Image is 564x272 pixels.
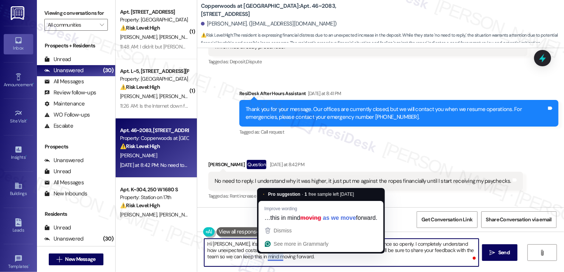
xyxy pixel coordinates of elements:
div: Apt. L~5, [STREET_ADDRESS][PERSON_NAME] [120,67,188,75]
img: ResiDesk Logo [11,6,26,20]
div: [PERSON_NAME] [208,160,523,172]
span: Get Conversation Link [421,216,472,224]
span: [PERSON_NAME] [159,93,198,100]
button: Share Conversation via email [481,211,557,228]
a: Insights • [4,143,33,163]
span: New Message [65,255,95,263]
b: Copperwoods at [GEOGRAPHIC_DATA]: Apt. 46~2083, [STREET_ADDRESS] [201,2,349,18]
div: Residents [37,210,115,218]
button: Send [482,244,518,261]
span: • [33,81,34,86]
label: Viewing conversations for [44,7,108,19]
div: Prospects + Residents [37,42,115,50]
i:  [57,256,62,262]
div: Apt. 46~2083, [STREET_ADDRESS] [120,127,188,134]
div: Tagged as: [239,127,558,137]
div: Property: Station on 17th [120,194,188,201]
a: Buildings [4,179,33,199]
div: Property: [GEOGRAPHIC_DATA] and Apartments [120,75,188,83]
a: Inbox [4,34,33,54]
div: Apt. K~304, 250 W 1680 S [120,186,188,194]
span: • [27,117,28,122]
div: Unread [44,56,71,63]
div: 11:48 AM: I didn't but [PERSON_NAME] gave it to me it was the same as the old one though and it d... [120,43,397,50]
span: • [28,263,30,268]
span: • [25,154,27,159]
div: Review follow-ups [44,89,96,97]
button: New Message [49,253,103,265]
div: Escalate [44,122,73,130]
div: (30) [101,233,115,245]
strong: ⚠️ Risk Level: High [201,32,233,38]
strong: ⚠️ Risk Level: High [120,84,160,90]
span: Share Conversation via email [486,216,552,224]
div: All Messages [44,179,84,187]
div: (30) [101,65,115,76]
div: [PERSON_NAME]. ([EMAIL_ADDRESS][DOMAIN_NAME]) [201,20,337,28]
div: [DATE] at 8:42 PM [268,161,304,168]
div: Thank you for your message. Our offices are currently closed, but we will contact you when we res... [246,105,547,121]
div: Tagged as: [208,191,523,201]
div: Property: Copperwoods at [GEOGRAPHIC_DATA] [120,134,188,142]
i:  [100,22,104,28]
div: Apt. [STREET_ADDRESS] [120,8,188,16]
strong: ⚠️ Risk Level: High [120,202,160,209]
span: Deposit , [230,58,246,65]
div: New Inbounds [44,190,87,198]
div: Property: [GEOGRAPHIC_DATA] [120,16,188,24]
span: [PERSON_NAME] [120,152,157,159]
div: Unread [44,224,71,232]
span: [PERSON_NAME] [120,93,159,100]
span: [PERSON_NAME] [159,211,196,218]
div: Unanswered [44,235,83,243]
span: [PERSON_NAME] [120,211,159,218]
textarea: To enrich screen reader interactions, please activate Accessibility in Grammarly extension settings [204,239,479,266]
span: Rent increase [230,193,256,199]
strong: ⚠️ Risk Level: High [120,24,160,31]
a: Leads [4,216,33,236]
span: : The resident is expressing financial distress due to an unexpected increase in the deposit. Whi... [201,31,564,47]
div: Maintenance [44,100,85,108]
span: Call request [261,129,284,135]
div: WO Follow-ups [44,111,90,119]
div: Tagged as: [208,56,527,67]
span: [PERSON_NAME] [159,34,196,40]
div: Question [247,160,266,169]
div: All Messages [44,78,84,85]
div: Unanswered [44,67,83,74]
button: Get Conversation Link [417,211,477,228]
span: Dispute [246,58,262,65]
span: [PERSON_NAME] [120,34,159,40]
input: All communities [48,19,96,31]
strong: ⚠️ Risk Level: High [120,143,160,150]
a: Site Visit • [4,107,33,127]
div: Unanswered [44,157,83,164]
div: No need to reply. I understand why it was higher, it just put me against the ropes financially un... [215,177,511,185]
i:  [540,250,545,256]
div: ResiDesk After Hours Assistant [239,90,558,100]
span: Send [498,249,510,256]
div: Unread [44,168,71,175]
div: [DATE] at 8:42 PM: No need to reply. I understand why it was higher, it just put me against the r... [120,162,431,168]
div: [DATE] at 8:41 PM [306,90,341,97]
div: 11:26 AM: Is the Internet down for the whole complex? [120,103,233,109]
i:  [490,250,495,256]
div: Prospects [37,143,115,151]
